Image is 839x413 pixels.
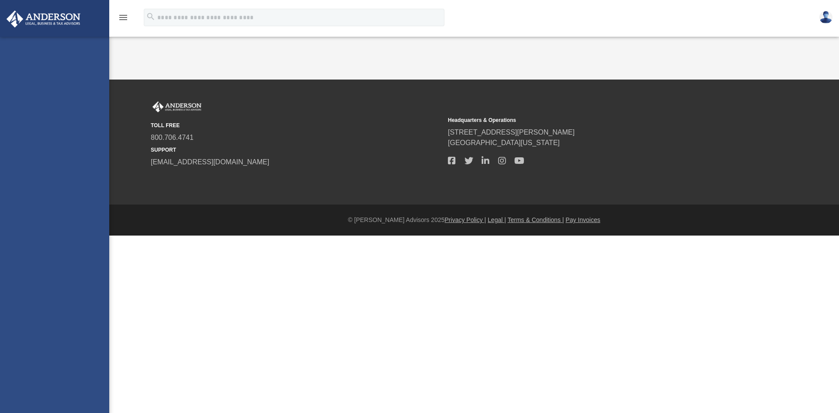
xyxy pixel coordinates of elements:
a: [EMAIL_ADDRESS][DOMAIN_NAME] [151,158,269,166]
small: SUPPORT [151,146,442,154]
i: menu [118,12,128,23]
a: [GEOGRAPHIC_DATA][US_STATE] [448,139,560,146]
a: Legal | [488,216,506,223]
div: © [PERSON_NAME] Advisors 2025 [109,215,839,225]
small: Headquarters & Operations [448,116,739,124]
i: search [146,12,156,21]
a: menu [118,17,128,23]
a: Pay Invoices [565,216,600,223]
img: User Pic [819,11,832,24]
a: Terms & Conditions | [508,216,564,223]
img: Anderson Advisors Platinum Portal [4,10,83,28]
a: Privacy Policy | [445,216,486,223]
img: Anderson Advisors Platinum Portal [151,101,203,113]
a: [STREET_ADDRESS][PERSON_NAME] [448,128,575,136]
a: 800.706.4741 [151,134,194,141]
small: TOLL FREE [151,121,442,129]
